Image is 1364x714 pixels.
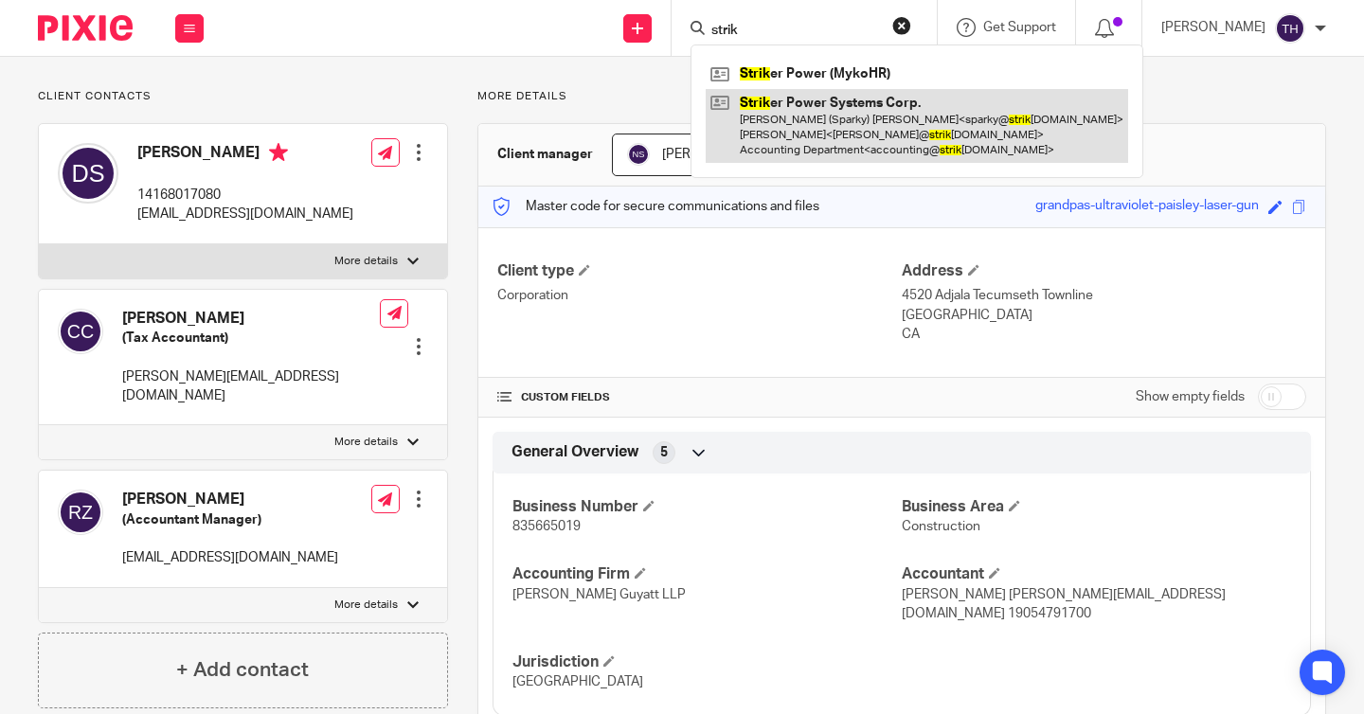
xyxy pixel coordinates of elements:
span: [PERSON_NAME] [PERSON_NAME][EMAIL_ADDRESS][DOMAIN_NAME] 19054791700 [902,588,1226,620]
h4: Jurisdiction [512,652,902,672]
span: Construction [902,520,980,533]
p: More details [334,435,398,450]
span: [PERSON_NAME] [662,148,766,161]
p: 4520 Adjala Tecumseth Townline [902,286,1306,305]
h4: Business Area [902,497,1291,517]
h4: [PERSON_NAME] [122,309,380,329]
h5: (Tax Accountant) [122,329,380,348]
img: svg%3E [58,490,103,535]
p: [EMAIL_ADDRESS][DOMAIN_NAME] [137,205,353,223]
h4: Client type [497,261,902,281]
p: [PERSON_NAME][EMAIL_ADDRESS][DOMAIN_NAME] [122,367,380,406]
p: More details [334,598,398,613]
span: [PERSON_NAME] Guyatt LLP [512,588,686,601]
p: Client contacts [38,89,448,104]
button: Clear [892,16,911,35]
h4: Address [902,261,1306,281]
i: Primary [269,143,288,162]
h4: [PERSON_NAME] [122,490,338,509]
h3: Client manager [497,145,593,164]
span: 835665019 [512,520,581,533]
div: grandpas-ultraviolet-paisley-laser-gun [1035,196,1259,218]
p: [EMAIL_ADDRESS][DOMAIN_NAME] [122,548,338,567]
img: svg%3E [627,143,650,166]
p: [GEOGRAPHIC_DATA] [902,306,1306,325]
h4: Accounting Firm [512,564,902,584]
h4: [PERSON_NAME] [137,143,353,167]
h4: + Add contact [176,655,309,685]
p: CA [902,325,1306,344]
p: 14168017080 [137,186,353,205]
img: svg%3E [58,309,103,354]
h4: CUSTOM FIELDS [497,390,902,405]
p: Corporation [497,286,902,305]
span: General Overview [511,442,638,462]
label: Show empty fields [1136,387,1245,406]
p: Master code for secure communications and files [493,197,819,216]
h4: Business Number [512,497,902,517]
span: [GEOGRAPHIC_DATA] [512,675,643,688]
p: More details [477,89,1326,104]
p: More details [334,254,398,269]
img: svg%3E [58,143,118,204]
span: Get Support [983,21,1056,34]
img: svg%3E [1275,13,1305,44]
input: Search [709,23,880,40]
h4: Accountant [902,564,1291,584]
h5: (Accountant Manager) [122,510,338,529]
img: Pixie [38,15,133,41]
span: 5 [660,443,668,462]
p: [PERSON_NAME] [1161,18,1265,37]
